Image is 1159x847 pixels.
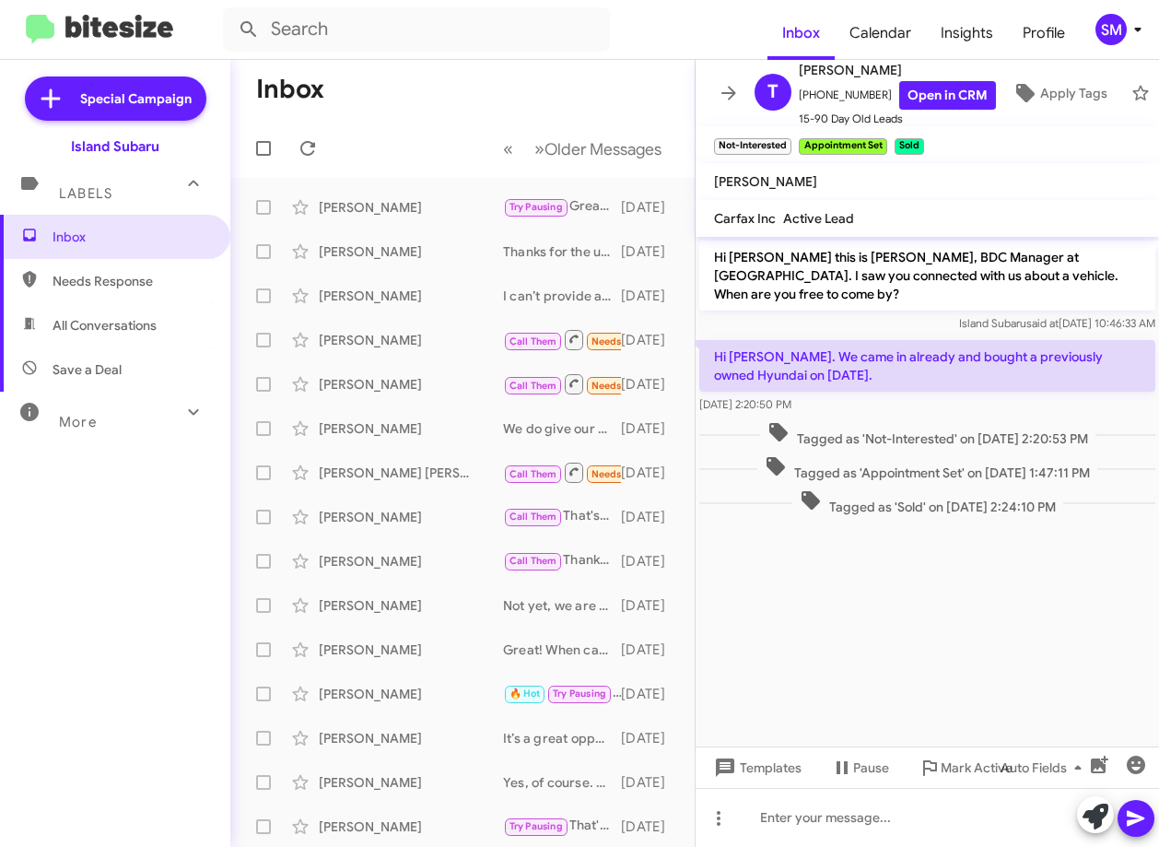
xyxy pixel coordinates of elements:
div: [PERSON_NAME] [319,508,503,526]
div: Inbound Call [503,461,621,484]
div: [PERSON_NAME] [319,375,503,394]
span: Call Them [509,511,557,523]
div: [PERSON_NAME] [319,596,503,615]
div: That's perfectly fine! If you have any questions or need assistance later, feel free to reach out... [503,506,621,527]
span: Carfax Inc [714,210,776,227]
span: Needs Response [591,380,670,392]
span: Call Them [509,468,557,480]
span: Older Messages [544,139,661,159]
div: We do give our best offers after physically seeing the vehicle, when can you come in for a proper... [503,419,621,438]
span: Special Campaign [80,89,192,108]
div: [DATE] [621,773,680,792]
a: Special Campaign [25,76,206,121]
span: Call Them [509,380,557,392]
div: [DATE] [621,552,680,571]
span: Call Them [509,555,557,567]
div: [PERSON_NAME] [319,287,503,305]
span: Active Lead [783,210,854,227]
button: Next [523,130,673,168]
span: Pause [853,751,889,784]
div: [PERSON_NAME] [319,641,503,659]
span: Auto Fields [1001,751,1089,784]
a: Insights [926,6,1008,60]
span: All Conversations [53,316,157,335]
span: Tagged as 'Sold' on [DATE] 2:24:10 PM [792,489,1063,516]
div: [DATE] [621,242,680,261]
div: [PERSON_NAME] [319,729,503,747]
span: said at [1026,316,1059,330]
span: « [503,137,513,160]
div: [PERSON_NAME] [319,419,503,438]
span: Templates [710,751,802,784]
span: Labels [59,185,112,202]
button: Auto Fields [986,751,1104,784]
span: [PERSON_NAME] [799,59,996,81]
div: [DATE] [621,729,680,747]
div: Inbound Call [503,328,621,351]
span: [PERSON_NAME] [714,173,817,190]
div: [DATE] [621,419,680,438]
span: Call Them [509,335,557,347]
span: [PHONE_NUMBER] [799,81,996,110]
div: [PERSON_NAME] [PERSON_NAME] [319,464,503,482]
div: [DATE] [621,641,680,659]
span: [DATE] 2:20:50 PM [699,397,791,411]
span: Try Pausing [553,688,606,700]
div: I can’t provide a firm amount without first inspecting your Impreza. Are you available to stop by... [503,287,621,305]
span: Tagged as 'Not-Interested' on [DATE] 2:20:53 PM [760,421,1095,448]
span: » [534,137,544,160]
p: Hi [PERSON_NAME] this is [PERSON_NAME], BDC Manager at [GEOGRAPHIC_DATA]. I saw you connected wit... [699,241,1155,311]
span: Apply Tags [1040,76,1107,110]
span: Needs Response [591,468,670,480]
small: Not-Interested [714,138,791,155]
div: [DATE] [621,287,680,305]
span: T [767,77,779,107]
div: [PERSON_NAME] [319,685,503,703]
button: Previous [492,130,524,168]
span: Mark Active [941,751,1013,784]
div: It’s a great opportunity to see what your Forester is worth! In order to determine how much your ... [503,729,621,747]
div: That's totally understandable! If you change your mind or have questions before then, feel free t... [503,683,621,704]
div: [DATE] [621,685,680,703]
div: Thanks for the update — great to know. Would you like me to schedule a visit for May to discuss n... [503,242,621,261]
div: Great — glad to hear! Shall I pencil you in for a tentative appointment [DATE]? What day/time wor... [503,196,621,218]
div: Thank you. [503,550,621,571]
button: Apply Tags [996,76,1122,110]
button: SM [1080,14,1139,45]
div: [PERSON_NAME] [319,242,503,261]
span: Needs Response [591,335,670,347]
p: Hi [PERSON_NAME]. We came in already and bought a previously owned Hyundai on [DATE]. [699,340,1155,392]
span: 15-90 Day Old Leads [799,110,996,128]
a: Profile [1008,6,1080,60]
div: [DATE] [621,198,680,217]
span: Try Pausing [509,820,563,832]
span: More [59,414,97,430]
small: Sold [895,138,924,155]
a: Calendar [835,6,926,60]
span: Inbox [53,228,209,246]
div: [DATE] [621,331,680,349]
div: [DATE] [621,464,680,482]
div: Island Subaru [71,137,159,156]
span: Try Pausing [509,201,563,213]
div: Not yet, we are hoping for fall! [503,596,621,615]
div: [PERSON_NAME] [319,198,503,217]
span: Island Subaru [DATE] 10:46:33 AM [959,316,1155,330]
div: [DATE] [621,596,680,615]
span: 🔥 Hot [509,688,541,700]
div: [PERSON_NAME] [319,552,503,571]
div: SM [1095,14,1127,45]
a: Inbox [767,6,835,60]
div: Great! When can you come in for a great deal? [503,641,621,659]
h1: Inbox [256,75,324,104]
div: [PERSON_NAME] [319,773,503,792]
span: Needs Response [53,272,209,290]
span: Save a Deal [53,360,122,379]
nav: Page navigation example [493,130,673,168]
button: Mark Active [904,751,1027,784]
div: Yes, of course. Here is a link to our pre-owned inventory. [URL][DOMAIN_NAME]. [503,773,621,792]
